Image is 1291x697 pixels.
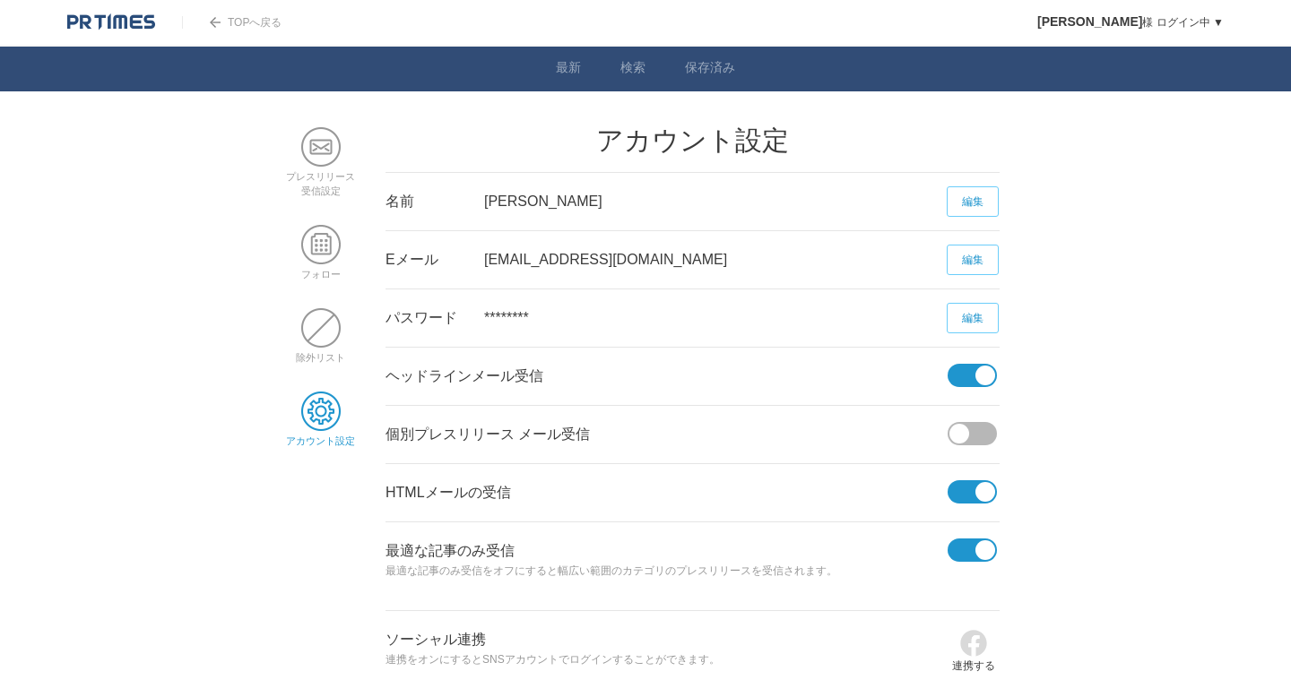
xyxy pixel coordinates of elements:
[301,255,341,280] a: フォロー
[386,173,484,230] div: 名前
[947,303,999,333] a: 編集
[952,658,995,675] p: 連携する
[386,562,948,581] p: 最適な記事のみ受信をオフにすると幅広い範囲のカテゴリのプレスリリースを受信されます。
[1037,14,1142,29] span: [PERSON_NAME]
[296,339,345,363] a: 除外リスト
[386,464,948,521] div: HTMLメールの受信
[484,231,948,288] div: [EMAIL_ADDRESS][DOMAIN_NAME]
[959,629,988,658] img: icon-facebook-gray
[386,289,484,347] div: パスワード
[947,245,999,275] a: 編集
[484,173,948,230] div: [PERSON_NAME]
[210,17,221,28] img: arrow.png
[386,231,484,288] div: Eメール
[386,650,948,670] p: 連携をオンにするとSNSアカウントでログインすることができます。
[286,158,355,196] a: プレスリリース受信設定
[386,348,948,405] div: ヘッドラインメール受信
[947,186,999,217] a: 編集
[386,406,948,463] div: 個別プレスリリース メール受信
[67,13,155,31] img: logo.png
[182,16,282,29] a: TOPへ戻る
[386,127,1000,154] h2: アカウント設定
[620,60,645,79] a: 検索
[386,522,948,610] div: 最適な記事のみ受信
[685,60,735,79] a: 保存済み
[556,60,581,79] a: 最新
[1037,16,1224,29] a: [PERSON_NAME]様 ログイン中 ▼
[286,422,355,446] a: アカウント設定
